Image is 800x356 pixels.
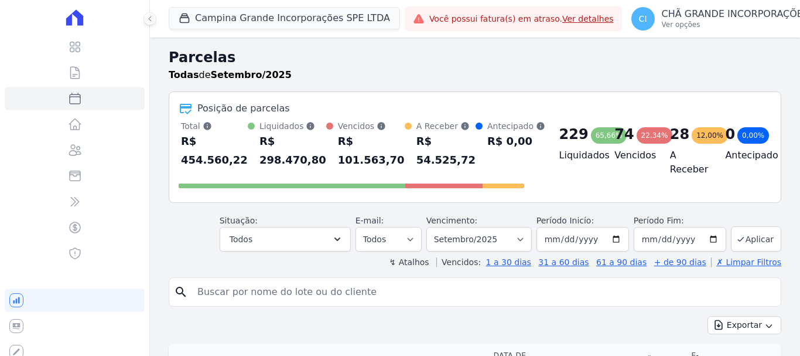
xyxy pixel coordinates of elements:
[596,257,647,267] a: 61 a 90 dias
[559,125,589,144] div: 229
[614,125,634,144] div: 74
[436,257,481,267] label: Vencidos:
[169,68,292,82] p: de
[487,120,545,132] div: Antecipado
[211,69,292,80] strong: Setembro/2025
[181,120,248,132] div: Total
[536,216,594,225] label: Período Inicío:
[725,148,762,162] h4: Antecipado
[169,47,781,68] h2: Parcelas
[692,127,728,144] div: 12,00%
[416,120,476,132] div: A Receber
[220,227,351,252] button: Todos
[654,257,706,267] a: + de 90 dias
[169,69,199,80] strong: Todas
[259,120,326,132] div: Liquidados
[197,101,290,116] div: Posição de parcelas
[426,216,477,225] label: Vencimento:
[355,216,384,225] label: E-mail:
[711,257,781,267] a: ✗ Limpar Filtros
[181,132,248,169] div: R$ 454.560,22
[230,232,252,246] span: Todos
[637,127,673,144] div: 22,34%
[670,125,689,144] div: 28
[190,280,776,304] input: Buscar por nome do lote ou do cliente
[338,120,405,132] div: Vencidos
[174,285,188,299] i: search
[725,125,735,144] div: 0
[487,132,545,151] div: R$ 0,00
[591,127,627,144] div: 65,66%
[416,132,476,169] div: R$ 54.525,72
[670,148,707,177] h4: A Receber
[639,15,647,23] span: CI
[731,226,781,252] button: Aplicar
[538,257,589,267] a: 31 a 60 dias
[259,132,326,169] div: R$ 298.470,80
[389,257,429,267] label: ↯ Atalhos
[634,215,726,227] label: Período Fim:
[737,127,769,144] div: 0,00%
[338,132,405,169] div: R$ 101.563,70
[220,216,258,225] label: Situação:
[562,14,614,23] a: Ver detalhes
[486,257,531,267] a: 1 a 30 dias
[169,7,400,29] button: Campina Grande Incorporações SPE LTDA
[559,148,596,162] h4: Liquidados
[614,148,651,162] h4: Vencidos
[707,316,781,334] button: Exportar
[429,13,614,25] span: Você possui fatura(s) em atraso.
